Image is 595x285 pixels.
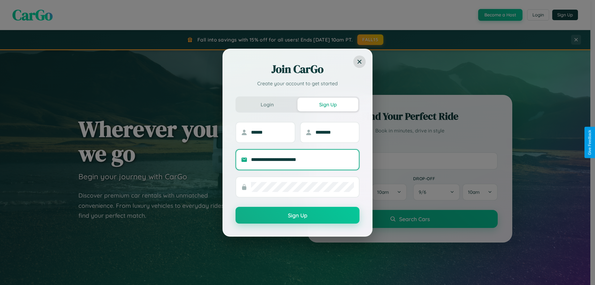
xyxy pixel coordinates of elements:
p: Create your account to get started [236,80,359,87]
button: Sign Up [297,98,358,111]
button: Sign Up [236,207,359,224]
div: Give Feedback [588,130,592,155]
button: Login [237,98,297,111]
h2: Join CarGo [236,62,359,77]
